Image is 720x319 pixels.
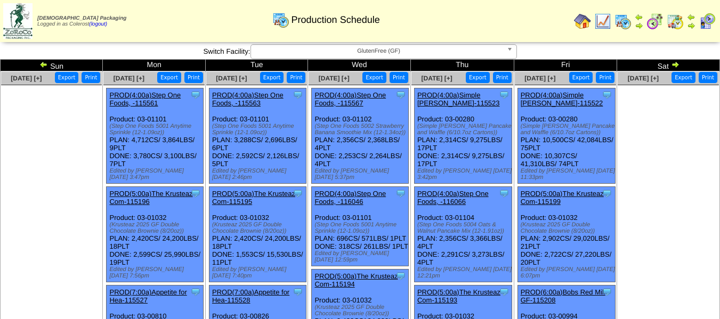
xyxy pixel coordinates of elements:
img: Tooltip [293,89,303,100]
a: PROD(6:00a)Bobs Red Mill GF-115208 [521,288,605,304]
button: Export [672,72,695,83]
img: calendarprod.gif [272,11,289,28]
img: Tooltip [190,188,201,199]
div: Product: 03-01032 PLAN: 2,420CS / 24,200LBS / 18PLT DONE: 1,553CS / 15,530LBS / 11PLT [209,187,306,282]
button: Export [55,72,79,83]
div: Product: 03-01101 PLAN: 3,288CS / 2,696LBS / 6PLT DONE: 2,592CS / 2,126LBS / 5PLT [209,88,306,184]
a: PROD(7:00a)Appetite for Hea-115528 [212,288,289,304]
img: arrowleft.gif [39,60,48,69]
button: Export [260,72,284,83]
span: Production Schedule [292,14,380,26]
div: Edited by [PERSON_NAME] [DATE] 3:42pm [417,168,512,181]
a: PROD(4:00a)Step One Foods, -116046 [314,190,386,206]
img: Tooltip [602,188,612,199]
div: (Simple [PERSON_NAME] Pancake and Waffle (6/10.7oz Cartons)) [521,123,615,136]
a: [DATE] [+] [216,75,247,82]
img: arrowleft.gif [687,13,695,21]
div: (Step One Foods 5001 Anytime Sprinkle (12-1.09oz)) [314,222,408,234]
div: Product: 03-00280 PLAN: 2,314CS / 9,275LBS / 17PLT DONE: 2,314CS / 9,275LBS / 17PLT [414,88,512,184]
span: Logged in as Colerost [37,15,126,27]
a: PROD(5:00a)The Krusteaz Com-115199 [521,190,604,206]
img: Tooltip [499,188,509,199]
a: PROD(4:00a)Step One Foods, -115563 [212,91,284,107]
img: line_graph.gif [594,13,611,30]
img: calendarcustomer.gif [699,13,716,30]
div: Edited by [PERSON_NAME] [DATE] 2:46pm [212,168,306,181]
td: Sun [1,60,103,71]
td: Mon [103,60,205,71]
img: Tooltip [602,89,612,100]
div: (Step One Foods 5001 Anytime Sprinkle (12-1.09oz)) [212,123,306,136]
img: calendarblend.gif [646,13,664,30]
a: PROD(5:00a)The Krusteaz Com-115193 [417,288,500,304]
div: (Step One Foods 5002 Strawberry Banana Smoothie Mix (12-1.34oz)) [314,123,408,136]
div: Edited by [PERSON_NAME] [DATE] 12:59pm [314,250,408,263]
div: (Simple [PERSON_NAME] Pancake and Waffle (6/10.7oz Cartons)) [417,123,512,136]
img: arrowright.gif [687,21,695,30]
div: Edited by [PERSON_NAME] [DATE] 3:47pm [109,168,203,181]
td: Wed [308,60,410,71]
span: [DEMOGRAPHIC_DATA] Packaging [37,15,126,21]
div: (Krusteaz 2025 GF Double Chocolate Brownie (8/20oz)) [521,222,615,234]
td: Thu [410,60,514,71]
button: Export [362,72,386,83]
img: arrowright.gif [671,60,679,69]
div: Product: 03-01104 PLAN: 2,356CS / 3,366LBS / 4PLT DONE: 2,291CS / 3,273LBS / 4PLT [414,187,512,282]
a: PROD(4:00a)Step One Foods, -115567 [314,91,386,107]
img: Tooltip [293,188,303,199]
button: Print [699,72,717,83]
img: Tooltip [602,287,612,297]
a: PROD(4:00a)Simple [PERSON_NAME]-115523 [417,91,500,107]
img: Tooltip [395,188,406,199]
img: Tooltip [190,89,201,100]
img: Tooltip [499,287,509,297]
a: [DATE] [+] [524,75,555,82]
img: arrowleft.gif [635,13,643,21]
a: PROD(5:00a)The Krusteaz Com-115195 [212,190,295,206]
div: Edited by [PERSON_NAME] [DATE] 12:21pm [417,266,512,279]
a: [DATE] [+] [319,75,350,82]
button: Print [184,72,203,83]
div: Edited by [PERSON_NAME] [DATE] 11:33pm [521,168,615,181]
td: Tue [205,60,308,71]
img: Tooltip [499,89,509,100]
div: Edited by [PERSON_NAME] [DATE] 5:37pm [314,168,408,181]
button: Print [82,72,100,83]
a: [DATE] [+] [628,75,659,82]
td: Fri [514,60,617,71]
div: Product: 03-00280 PLAN: 10,500CS / 42,084LBS / 75PLT DONE: 10,307CS / 41,310LBS / 74PLT [517,88,615,184]
a: PROD(5:00a)The Krusteaz Com-115196 [109,190,192,206]
img: Tooltip [395,89,406,100]
a: [DATE] [+] [114,75,144,82]
div: Edited by [PERSON_NAME] [DATE] 7:40pm [212,266,306,279]
a: [DATE] [+] [11,75,42,82]
img: Tooltip [395,271,406,281]
div: Product: 03-01102 PLAN: 2,356CS / 2,368LBS / 4PLT DONE: 2,253CS / 2,264LBS / 4PLT [312,88,409,184]
div: (Step One Foods 5004 Oats & Walnut Pancake Mix (12-1.91oz)) [417,222,512,234]
span: GlutenFree (GF) [255,45,503,58]
button: Export [569,72,593,83]
span: [DATE] [+] [422,75,452,82]
img: arrowright.gif [635,21,643,30]
button: Export [466,72,490,83]
img: zoroco-logo-small.webp [3,3,33,39]
img: calendarinout.gif [667,13,684,30]
a: PROD(5:00a)The Krusteaz Com-115194 [314,272,398,288]
img: home.gif [574,13,591,30]
div: Product: 03-01032 PLAN: 2,902CS / 29,020LBS / 21PLT DONE: 2,722CS / 27,220LBS / 20PLT [517,187,615,282]
img: Tooltip [190,287,201,297]
img: Tooltip [293,287,303,297]
button: Print [287,72,305,83]
a: PROD(7:00a)Appetite for Hea-115527 [109,288,187,304]
div: Product: 03-01101 PLAN: 696CS / 571LBS / 1PLT DONE: 318CS / 261LBS / 1PLT [312,187,409,266]
a: PROD(4:00a)Simple [PERSON_NAME]-115522 [521,91,603,107]
div: Edited by [PERSON_NAME] [DATE] 6:07pm [521,266,615,279]
td: Sat [617,60,720,71]
button: Print [493,72,512,83]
